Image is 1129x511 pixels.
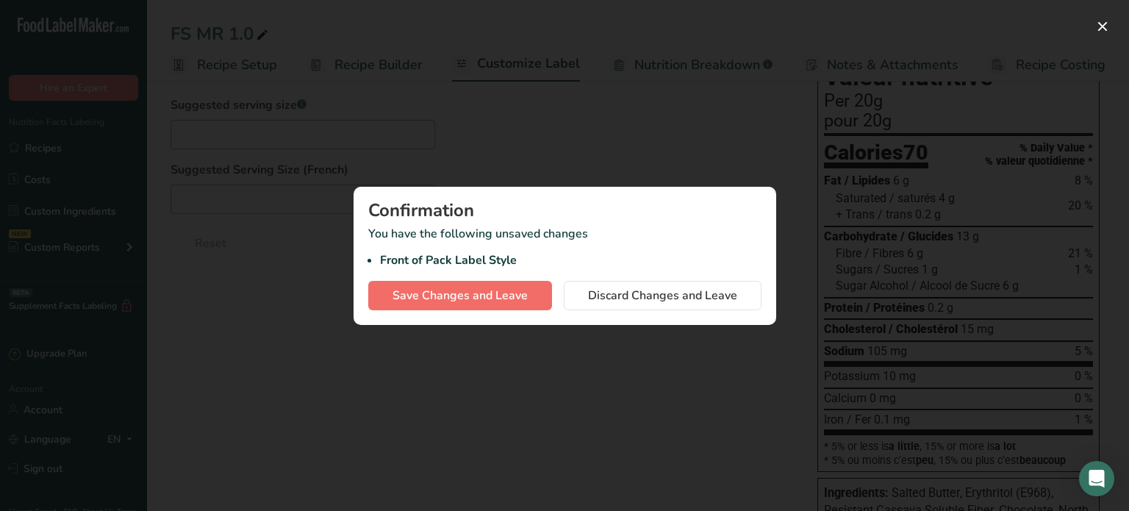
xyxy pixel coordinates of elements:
[588,287,737,304] span: Discard Changes and Leave
[368,225,761,269] p: You have the following unsaved changes
[393,287,528,304] span: Save Changes and Leave
[380,251,761,269] li: Front of Pack Label Style
[368,201,761,219] div: Confirmation
[1079,461,1114,496] div: Open Intercom Messenger
[368,281,552,310] button: Save Changes and Leave
[564,281,761,310] button: Discard Changes and Leave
